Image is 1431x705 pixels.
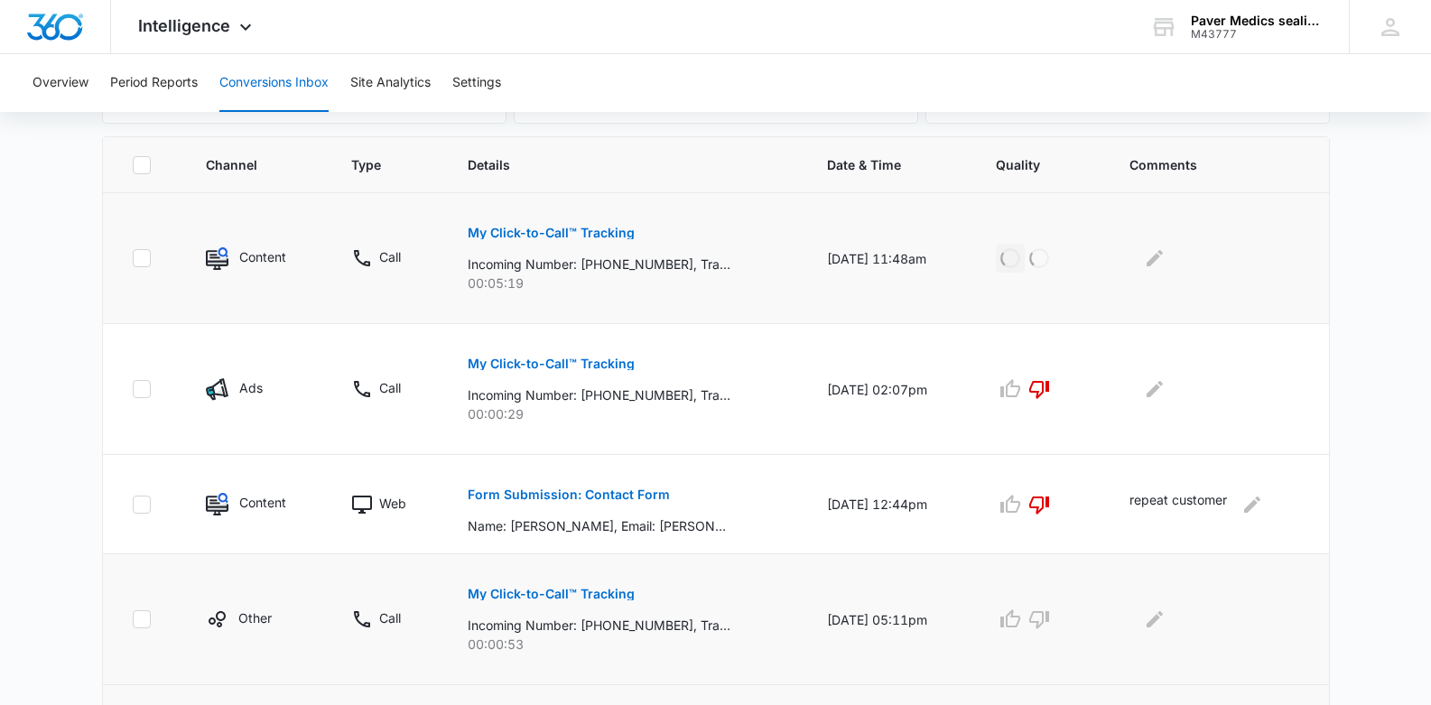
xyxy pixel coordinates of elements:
[379,494,406,513] p: Web
[239,247,286,266] p: Content
[468,211,635,255] button: My Click-to-Call™ Tracking
[1238,490,1267,519] button: Edit Comments
[1191,14,1323,28] div: account name
[110,54,198,112] button: Period Reports
[468,342,635,385] button: My Click-to-Call™ Tracking
[468,404,784,423] p: 00:00:29
[996,155,1060,174] span: Quality
[238,608,272,627] p: Other
[350,54,431,112] button: Site Analytics
[1191,28,1323,41] div: account id
[468,488,670,501] p: Form Submission: Contact Form
[468,588,635,600] p: My Click-to-Call™ Tracking
[219,54,329,112] button: Conversions Inbox
[239,493,286,512] p: Content
[379,608,401,627] p: Call
[468,155,757,174] span: Details
[379,378,401,397] p: Call
[1140,375,1169,404] button: Edit Comments
[468,255,730,274] p: Incoming Number: [PHONE_NUMBER], Tracking Number: [PHONE_NUMBER], Ring To: [PHONE_NUMBER], Caller...
[351,155,398,174] span: Type
[33,54,88,112] button: Overview
[805,455,974,554] td: [DATE] 12:44pm
[805,324,974,455] td: [DATE] 02:07pm
[805,193,974,324] td: [DATE] 11:48am
[468,385,730,404] p: Incoming Number: [PHONE_NUMBER], Tracking Number: [PHONE_NUMBER], Ring To: [PHONE_NUMBER], Caller...
[138,16,230,35] span: Intelligence
[468,473,670,516] button: Form Submission: Contact Form
[1129,155,1273,174] span: Comments
[1140,244,1169,273] button: Edit Comments
[827,155,926,174] span: Date & Time
[468,572,635,616] button: My Click-to-Call™ Tracking
[452,54,501,112] button: Settings
[1140,605,1169,634] button: Edit Comments
[468,635,784,654] p: 00:00:53
[468,616,730,635] p: Incoming Number: [PHONE_NUMBER], Tracking Number: [PHONE_NUMBER], Ring To: [PHONE_NUMBER], Caller...
[805,554,974,685] td: [DATE] 05:11pm
[239,378,263,397] p: Ads
[468,516,730,535] p: Name: [PERSON_NAME], Email: [PERSON_NAME][EMAIL_ADDRESS][DOMAIN_NAME], Phone: [PHONE_NUMBER], Add...
[206,155,282,174] span: Channel
[1129,490,1227,519] p: repeat customer
[379,247,401,266] p: Call
[468,357,635,370] p: My Click-to-Call™ Tracking
[468,274,784,292] p: 00:05:19
[468,227,635,239] p: My Click-to-Call™ Tracking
